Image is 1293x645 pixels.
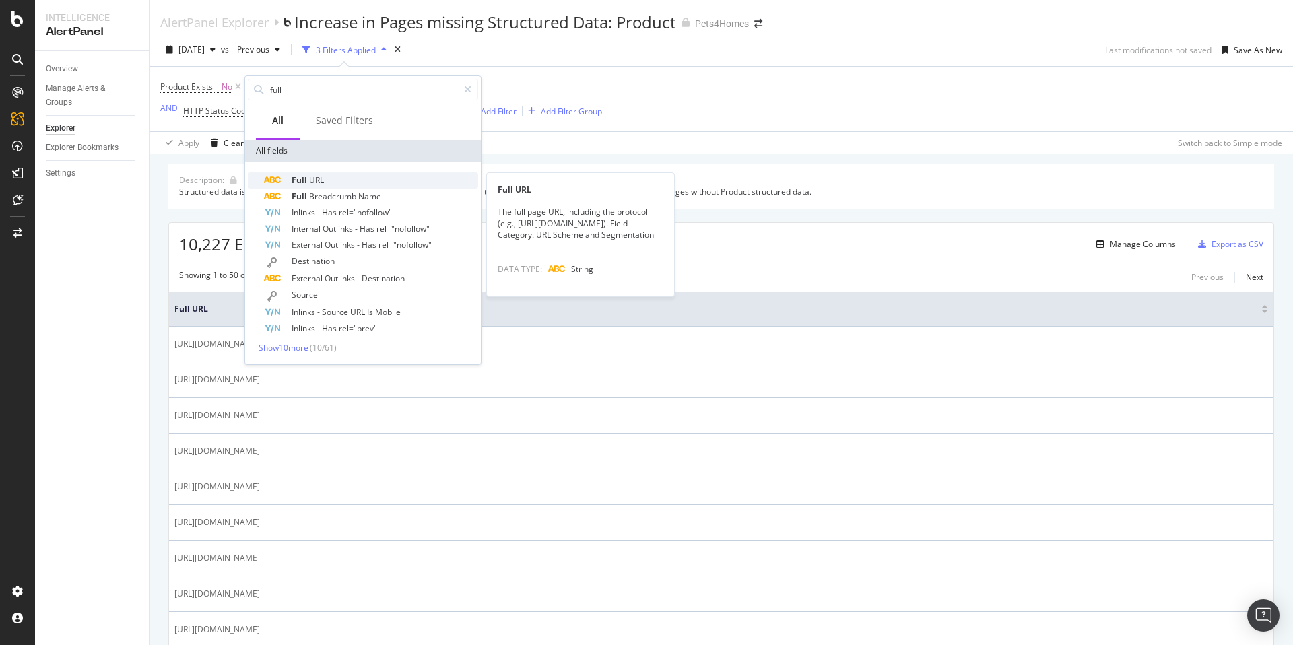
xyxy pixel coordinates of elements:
span: Outlinks [323,223,355,234]
button: Add Filter [244,79,298,95]
input: Search by field name [269,79,458,100]
div: Saved Filters [316,114,373,127]
span: 10,227 Entries found [179,233,335,255]
button: Export as CSV [1193,234,1263,255]
span: rel="nofollow" [376,223,430,234]
span: [URL][DOMAIN_NAME] [174,409,260,422]
span: - [317,306,322,318]
button: Save As New [1217,39,1282,61]
span: Show 10 more [259,342,308,353]
div: Open Intercom Messenger [1247,599,1280,632]
button: Next [1246,269,1263,285]
span: vs [221,44,232,55]
span: Name [358,191,381,202]
span: Internal [292,223,323,234]
a: Overview [46,62,139,76]
span: Destination [362,273,405,284]
div: Settings [46,166,75,180]
div: Pets4Homes [695,17,749,30]
span: Source [292,289,318,300]
span: Mobile [375,306,401,318]
span: Outlinks [325,273,357,284]
div: Add Filter Group [541,106,602,117]
span: Full URL [174,303,1258,315]
span: HTTP Status Code [183,105,251,116]
span: Destination [292,255,335,267]
span: [URL][DOMAIN_NAME] [174,516,260,529]
div: Explorer Bookmarks [46,141,119,155]
button: Previous [232,39,286,61]
span: Product Exists [160,81,213,92]
span: Has [322,207,339,218]
button: Add Filter Group [523,103,602,119]
span: URL [350,306,367,318]
div: Add Filter [481,106,517,117]
div: Export as CSV [1212,238,1263,250]
span: External [292,273,325,284]
div: times [392,43,403,57]
div: The full page URL, including the protocol (e.g., [URL][DOMAIN_NAME]). Field Category: URL Scheme ... [487,206,674,240]
span: Is [367,306,375,318]
span: - [357,273,362,284]
span: rel="nofollow" [339,207,392,218]
span: 2025 Sep. 18th [178,44,205,55]
span: [URL][DOMAIN_NAME] [174,373,260,386]
div: Showing 1 to 50 of 10,227 entries [179,269,304,285]
span: rel="prev" [339,322,377,334]
span: Breadcrumb [309,191,358,202]
a: Explorer Bookmarks [46,141,139,155]
a: AlertPanel Explorer [160,15,269,30]
a: Manage Alerts & Groups [46,81,139,110]
span: [URL][DOMAIN_NAME] [174,337,260,351]
span: [URL][DOMAIN_NAME] [174,551,260,565]
div: Next [1246,271,1263,283]
span: [URL][DOMAIN_NAME] [174,480,260,494]
span: Inlinks [292,207,317,218]
span: [URL][DOMAIN_NAME] [174,444,260,458]
div: Manage Alerts & Groups [46,81,127,110]
span: Source [322,306,350,318]
span: = [215,81,220,92]
div: Clear [224,137,244,149]
div: Last modifications not saved [1105,44,1212,56]
div: Save As New [1234,44,1282,56]
span: Inlinks [292,306,317,318]
span: [URL][DOMAIN_NAME] [174,623,260,636]
span: Full [292,191,309,202]
div: Manage Columns [1110,238,1176,250]
span: - [317,322,322,334]
span: - [357,239,362,250]
div: arrow-right-arrow-left [754,19,762,28]
div: Overview [46,62,78,76]
div: All fields [245,140,481,162]
button: [DATE] [160,39,221,61]
span: DATA TYPE: [498,263,542,275]
div: Explorer [46,121,75,135]
div: Switch back to Simple mode [1178,137,1282,149]
button: AND [160,102,178,114]
span: Has [362,239,378,250]
button: 3 Filters Applied [297,39,392,61]
span: [URL][DOMAIN_NAME] [174,587,260,601]
span: - [317,207,322,218]
div: Previous [1191,271,1224,283]
button: Add Filter [463,103,517,119]
div: Structured data is an important way to pass details and information about a page to search engine... [179,186,1263,197]
div: AlertPanel [46,24,138,40]
button: Clear [205,132,244,154]
span: Previous [232,44,269,55]
span: Full [292,174,309,186]
span: Outlinks [325,239,357,250]
div: Intelligence [46,11,138,24]
span: External [292,239,325,250]
span: URL [309,174,324,186]
div: Apply [178,137,199,149]
button: Switch back to Simple mode [1172,132,1282,154]
button: Apply [160,132,199,154]
span: rel="nofollow" [378,239,432,250]
button: Manage Columns [1091,236,1176,252]
span: ( 10 / 61 ) [310,342,337,353]
span: Inlinks [292,322,317,334]
button: Previous [1191,269,1224,285]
